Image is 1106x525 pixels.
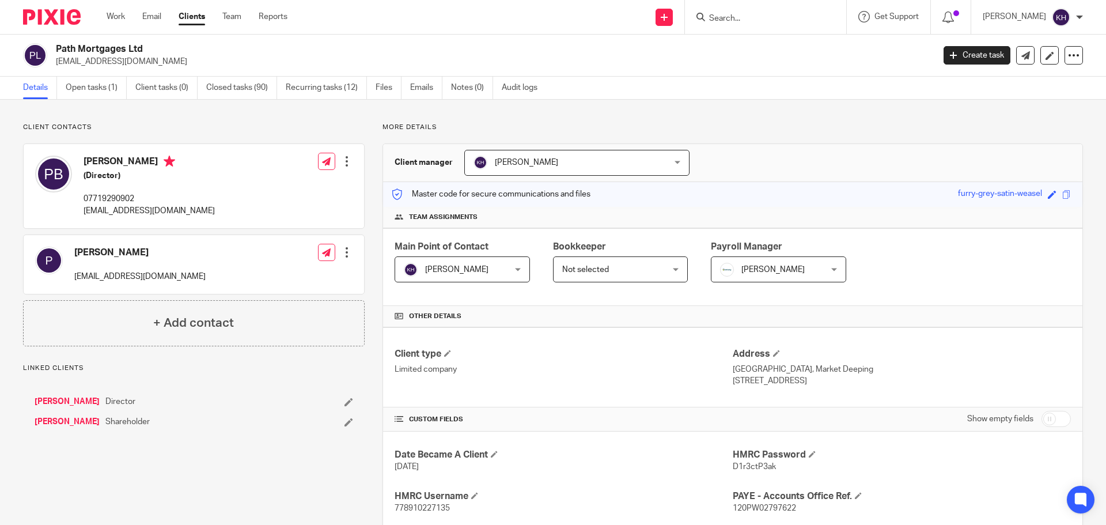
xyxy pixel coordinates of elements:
a: Notes (0) [451,77,493,99]
h4: PAYE - Accounts Office Ref. [733,490,1071,503]
h4: [PERSON_NAME] [84,156,215,170]
a: Work [107,11,125,22]
span: 778910227135 [395,504,450,512]
span: Shareholder [105,416,150,428]
h4: [PERSON_NAME] [74,247,206,259]
p: [PERSON_NAME] [983,11,1046,22]
p: [EMAIL_ADDRESS][DOMAIN_NAME] [56,56,926,67]
img: Infinity%20Logo%20with%20Whitespace%20.png [720,263,734,277]
span: Team assignments [409,213,478,222]
a: Clients [179,11,205,22]
p: Master code for secure communications and files [392,188,590,200]
img: svg%3E [35,247,63,274]
h4: Address [733,348,1071,360]
img: svg%3E [1052,8,1070,27]
label: Show empty fields [967,413,1033,425]
p: [EMAIL_ADDRESS][DOMAIN_NAME] [84,205,215,217]
h4: Date Became A Client [395,449,733,461]
p: Client contacts [23,123,365,132]
span: 120PW02797622 [733,504,796,512]
span: Other details [409,312,461,321]
span: D1r3ctP3ak [733,463,776,471]
img: svg%3E [35,156,72,192]
p: [GEOGRAPHIC_DATA], Market Deeping [733,364,1071,375]
h3: Client manager [395,157,453,168]
span: [DATE] [395,463,419,471]
span: Director [105,396,135,407]
a: Closed tasks (90) [206,77,277,99]
a: Team [222,11,241,22]
p: [EMAIL_ADDRESS][DOMAIN_NAME] [74,271,206,282]
h4: Client type [395,348,733,360]
h2: Path Mortgages Ltd [56,43,752,55]
span: Bookkeeper [553,242,606,251]
i: Primary [164,156,175,167]
span: [PERSON_NAME] [425,266,488,274]
p: Linked clients [23,364,365,373]
span: Get Support [874,13,919,21]
h4: + Add contact [153,314,234,332]
a: Reports [259,11,287,22]
input: Search [708,14,812,24]
a: Create task [944,46,1010,65]
a: Client tasks (0) [135,77,198,99]
a: Open tasks (1) [66,77,127,99]
p: Limited company [395,364,733,375]
a: [PERSON_NAME] [35,416,100,428]
a: Files [376,77,402,99]
span: Payroll Manager [711,242,782,251]
img: svg%3E [23,43,47,67]
p: More details [382,123,1083,132]
h4: HMRC Username [395,490,733,503]
a: [PERSON_NAME] [35,396,100,407]
h4: CUSTOM FIELDS [395,415,733,424]
img: svg%3E [404,263,418,277]
a: Details [23,77,57,99]
span: Not selected [562,266,609,274]
p: 07719290902 [84,193,215,205]
p: [STREET_ADDRESS] [733,375,1071,387]
img: Pixie [23,9,81,25]
img: svg%3E [474,156,487,169]
span: [PERSON_NAME] [495,158,558,167]
div: furry-grey-satin-weasel [958,188,1042,201]
span: [PERSON_NAME] [741,266,805,274]
a: Audit logs [502,77,546,99]
h4: HMRC Password [733,449,1071,461]
span: Main Point of Contact [395,242,488,251]
a: Email [142,11,161,22]
a: Recurring tasks (12) [286,77,367,99]
a: Emails [410,77,442,99]
h5: (Director) [84,170,215,182]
